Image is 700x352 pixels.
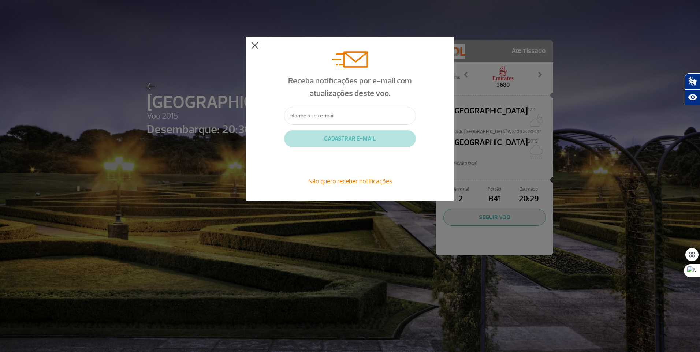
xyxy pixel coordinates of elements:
span: Não quero receber notificações [308,177,392,185]
span: Receba notificações por e-mail com atualizações deste voo. [288,76,412,98]
button: Abrir recursos assistivos. [685,89,700,105]
div: Plugin de acessibilidade da Hand Talk. [685,73,700,105]
input: Informe o seu e-mail [284,107,416,125]
button: Abrir tradutor de língua de sinais. [685,73,700,89]
button: CADASTRAR E-MAIL [284,130,416,147]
